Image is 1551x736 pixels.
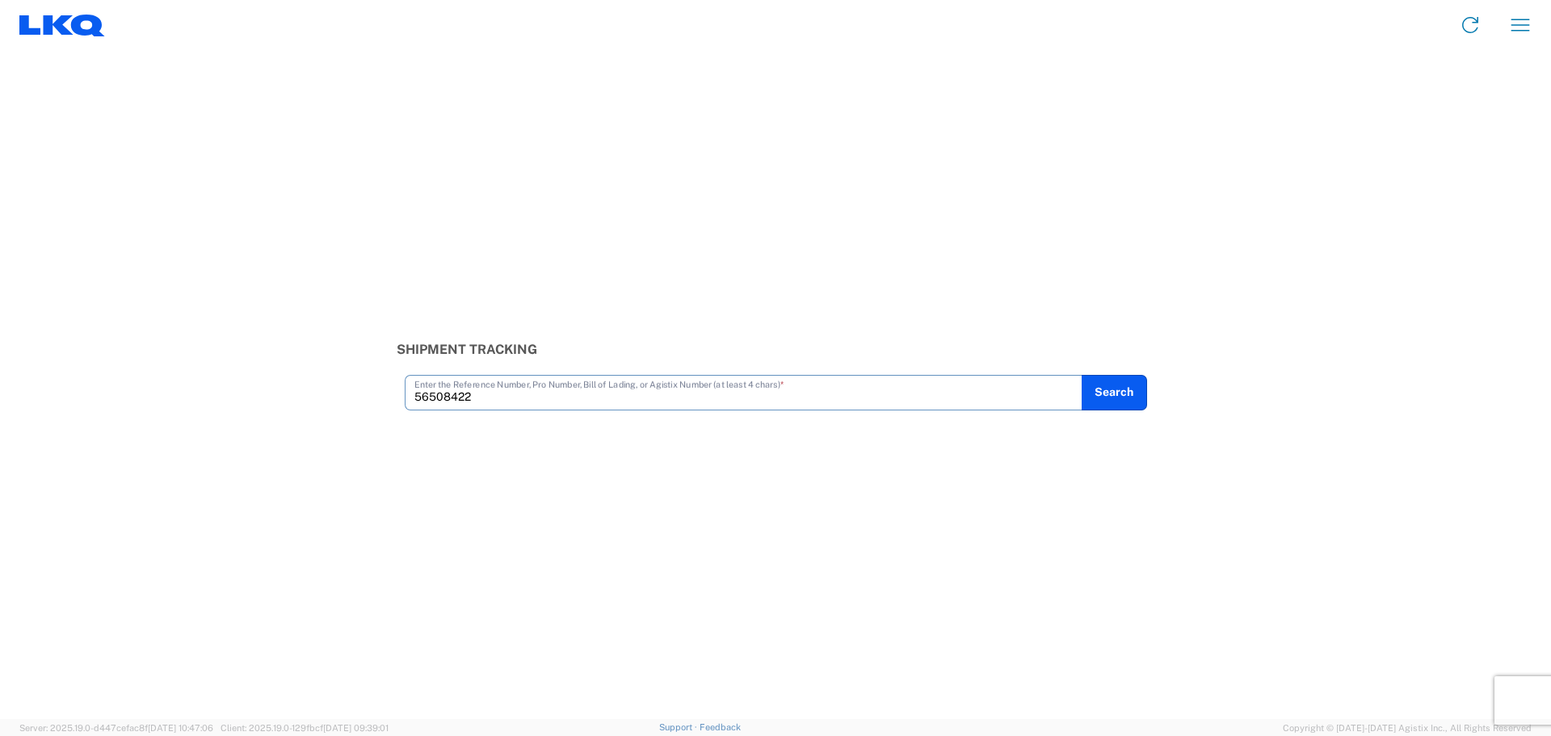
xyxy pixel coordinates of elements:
[397,342,1155,357] h3: Shipment Tracking
[323,723,389,733] span: [DATE] 09:39:01
[1283,721,1532,735] span: Copyright © [DATE]-[DATE] Agistix Inc., All Rights Reserved
[148,723,213,733] span: [DATE] 10:47:06
[659,722,700,732] a: Support
[221,723,389,733] span: Client: 2025.19.0-129fbcf
[19,723,213,733] span: Server: 2025.19.0-d447cefac8f
[1082,375,1147,410] button: Search
[700,722,741,732] a: Feedback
